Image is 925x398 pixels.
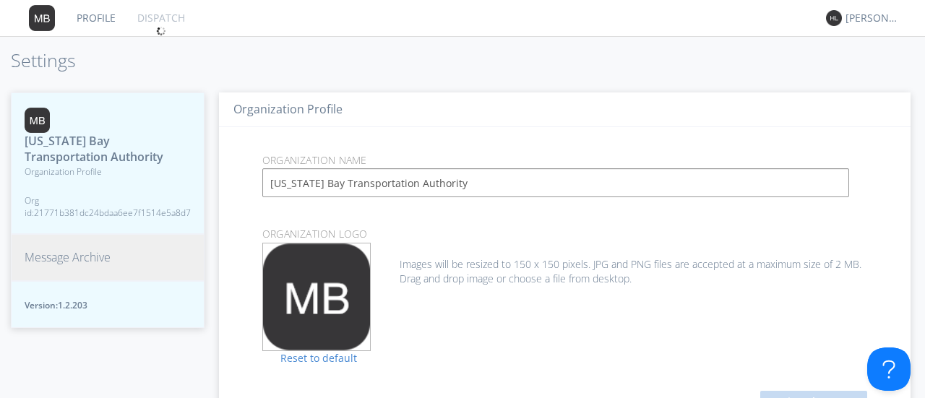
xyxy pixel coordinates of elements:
[25,194,191,219] span: Org id: 21771b381dc24bdaa6ee7f1514e5a8d7
[156,26,166,36] img: spin.svg
[25,299,191,311] span: Version: 1.2.203
[25,133,191,166] span: [US_STATE] Bay Transportation Authority
[233,103,896,116] h3: Organization Profile
[25,165,191,178] span: Organization Profile
[262,243,867,286] div: Images will be resized to 150 x 150 pixels. JPG and PNG files are accepted at a maximum size of 2...
[11,234,205,281] button: Message Archive
[251,152,878,168] p: Organization Name
[826,10,842,26] img: 373638.png
[867,347,911,391] iframe: Toggle Customer Support
[251,226,878,242] p: Organization Logo
[25,249,111,266] span: Message Archive
[262,168,849,197] input: Enter Organization Name
[29,5,55,31] img: 373638.png
[11,281,205,328] button: Version:1.2.203
[263,243,370,350] img: 373638.png
[846,11,900,25] div: [PERSON_NAME]
[262,351,357,365] a: Reset to default
[25,108,50,133] img: 373638.png
[11,92,205,235] button: [US_STATE] Bay Transportation AuthorityOrganization ProfileOrg id:21771b381dc24bdaa6ee7f1514e5a8d7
